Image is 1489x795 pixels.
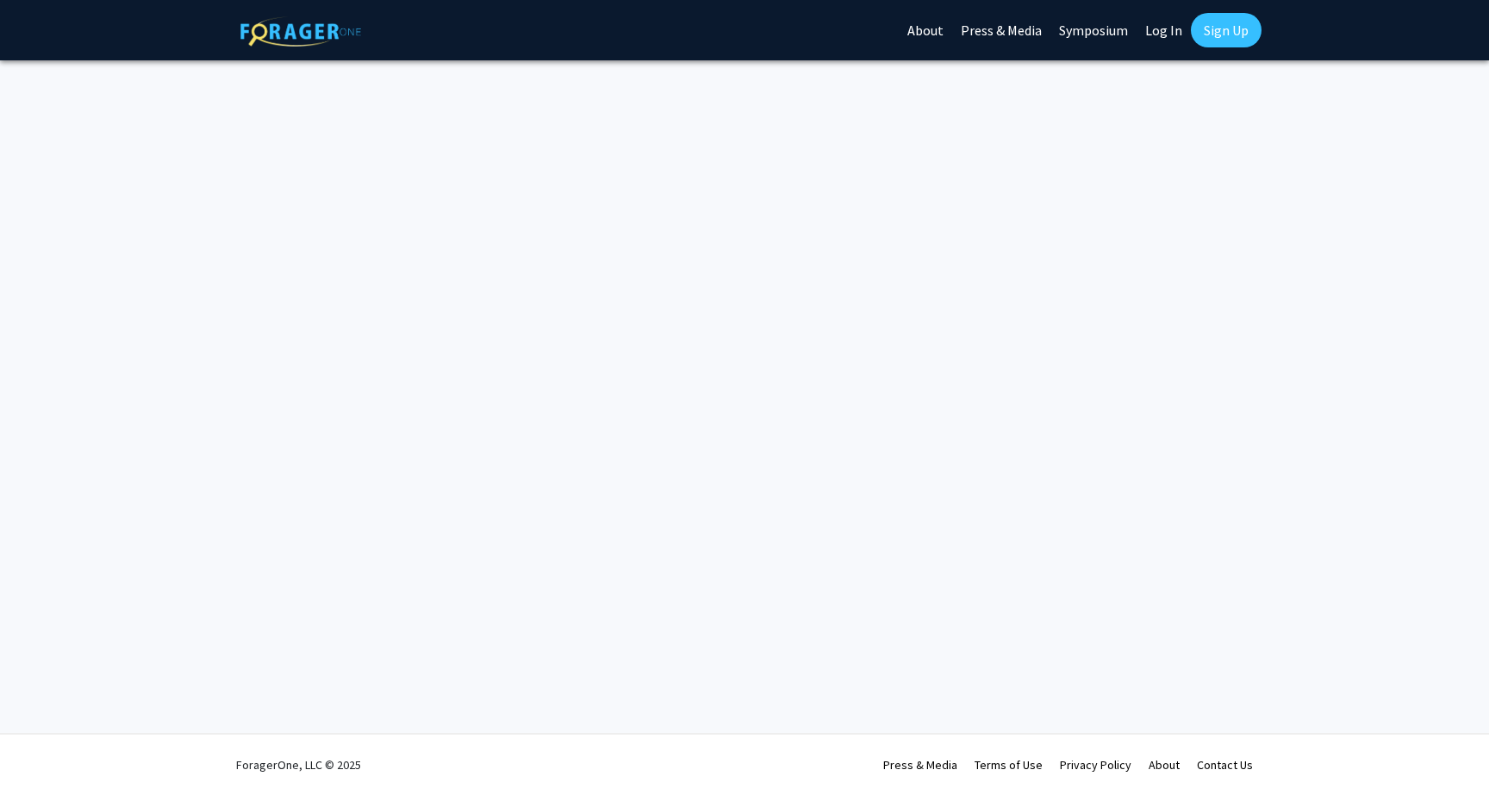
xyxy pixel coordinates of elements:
a: Terms of Use [975,757,1043,773]
a: About [1149,757,1180,773]
div: ForagerOne, LLC © 2025 [236,735,361,795]
a: Contact Us [1197,757,1253,773]
img: ForagerOne Logo [240,16,361,47]
a: Sign Up [1191,13,1262,47]
a: Privacy Policy [1060,757,1131,773]
a: Press & Media [883,757,957,773]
